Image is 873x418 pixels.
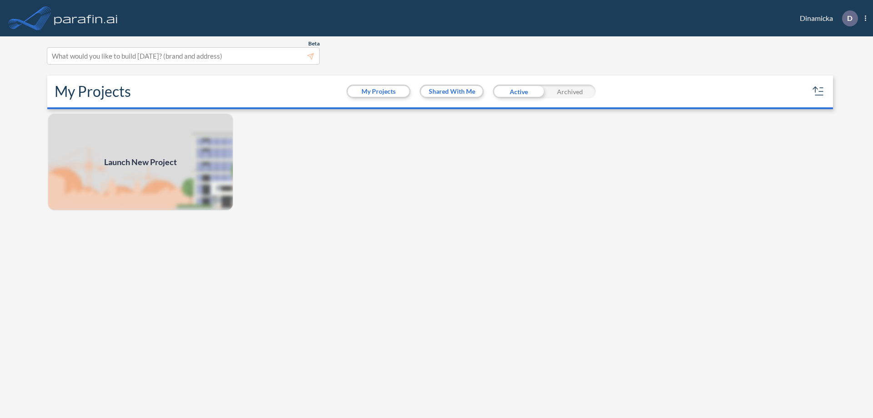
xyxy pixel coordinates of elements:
[104,156,177,168] span: Launch New Project
[47,113,234,211] a: Launch New Project
[811,84,826,99] button: sort
[421,86,482,97] button: Shared With Me
[847,14,853,22] p: D
[348,86,409,97] button: My Projects
[47,113,234,211] img: add
[52,9,120,27] img: logo
[786,10,866,26] div: Dinamicka
[55,83,131,100] h2: My Projects
[493,85,544,98] div: Active
[544,85,596,98] div: Archived
[308,40,320,47] span: Beta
